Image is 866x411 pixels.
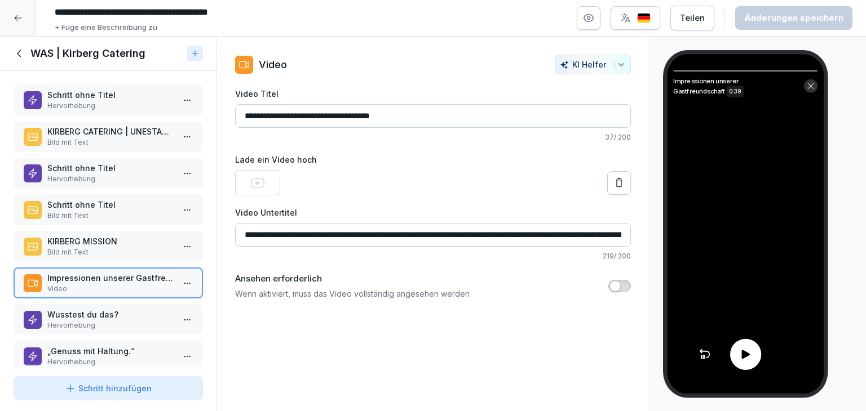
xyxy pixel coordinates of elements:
div: Schritt ohne TitelHervorhebung [14,158,203,189]
p: Hervorhebung [47,174,174,184]
p: Impressionen unserer Gastfreundschaft [673,75,778,96]
label: Video Titel [235,88,631,100]
div: KI Helfer [560,60,626,69]
label: Ansehen erforderlich [235,272,470,285]
span: 0:39 [727,86,744,97]
label: Video Untertitel [235,207,631,218]
label: Lade ein Video hoch [235,154,631,166]
p: + Füge eine Beschreibung zu [55,22,157,33]
p: Schritt ohne Titel [47,89,174,101]
div: Schritt ohne TitelBild mit Text [14,194,203,225]
p: KIRBERG MISSION [47,235,174,247]
p: Wenn aktiviert, muss das Video vollständig angesehen werden [235,288,470,300]
button: Schritt hinzufügen [14,376,203,400]
div: Impressionen unserer GastfreundschaftVideo [14,267,203,298]
p: Bild mit Text [47,247,174,257]
p: Hervorhebung [47,357,174,367]
p: Hervorhebung [47,320,174,330]
p: Wusstest du das? [47,309,174,320]
p: Schritt ohne Titel [47,162,174,174]
p: Hervorhebung [47,101,174,111]
button: Teilen [670,6,714,30]
div: Wusstest du das?Hervorhebung [14,304,203,335]
div: Teilen [680,12,705,24]
h1: WAS | Kirberg Catering [30,47,145,60]
p: Video [259,57,287,72]
div: Änderungen speichern [744,12,843,24]
button: Änderungen speichern [735,6,852,30]
p: 37 / 200 [235,132,631,142]
div: Schritt ohne TitelHervorhebung [14,84,203,115]
p: KIRBERG CATERING | UNESTABLISHED SINCE [DATE] [47,126,174,137]
p: Schritt ohne Titel [47,199,174,211]
p: „Genuss mit Haltung.“ [47,345,174,357]
p: Bild mit Text [47,137,174,148]
button: KI Helfer [555,55,631,74]
div: Schritt hinzufügen [65,382,152,394]
p: Impressionen unserer Gastfreundschaft [47,272,174,284]
p: 219 / 200 [235,251,631,261]
p: Bild mit Text [47,211,174,221]
div: „Genuss mit Haltung.“Hervorhebung [14,341,203,372]
p: Video [47,284,174,294]
img: de.svg [637,13,651,24]
div: KIRBERG CATERING | UNESTABLISHED SINCE [DATE]Bild mit Text [14,121,203,152]
div: KIRBERG MISSIONBild mit Text [14,231,203,262]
